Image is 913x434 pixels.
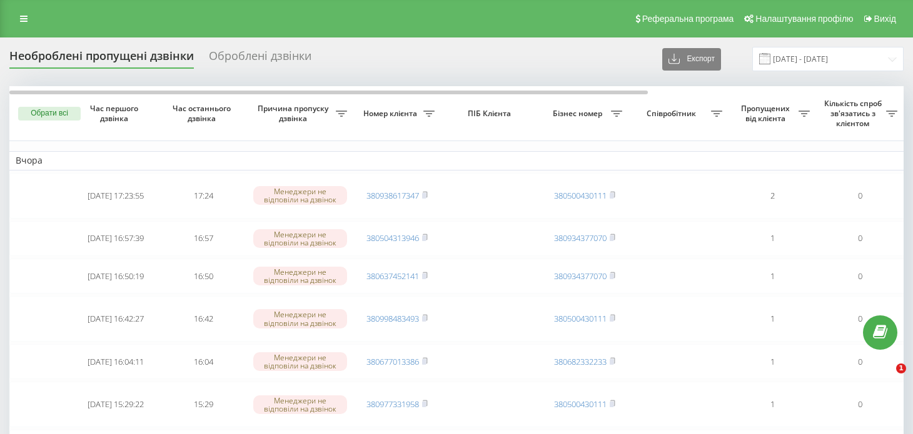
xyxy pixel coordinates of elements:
[72,221,159,256] td: [DATE] 16:57:39
[635,109,711,119] span: Співробітник
[72,344,159,379] td: [DATE] 16:04:11
[159,344,247,379] td: 16:04
[253,309,347,328] div: Менеджери не відповіли на дзвінок
[366,270,419,282] a: 380637452141
[9,49,194,69] div: Необроблені пропущені дзвінки
[366,356,419,367] a: 380677013386
[209,49,311,69] div: Оброблені дзвінки
[729,221,816,256] td: 1
[253,352,347,371] div: Менеджери не відповіли на дзвінок
[253,267,347,285] div: Менеджери не відповіли на дзвінок
[870,363,900,393] iframe: Intercom live chat
[729,344,816,379] td: 1
[554,190,607,201] a: 380500430111
[72,173,159,219] td: [DATE] 17:23:55
[366,232,419,244] a: 380504313946
[72,382,159,427] td: [DATE] 15:29:22
[82,104,149,123] span: Час першого дзвінка
[366,313,419,324] a: 380998483493
[547,109,611,119] span: Бізнес номер
[253,229,347,248] div: Менеджери не відповіли на дзвінок
[816,259,904,293] td: 0
[159,296,247,342] td: 16:42
[554,270,607,282] a: 380934377070
[554,232,607,244] a: 380934377070
[360,109,423,119] span: Номер клієнта
[169,104,237,123] span: Час останнього дзвінка
[253,186,347,205] div: Менеджери не відповіли на дзвінок
[816,296,904,342] td: 0
[755,14,853,24] span: Налаштування профілю
[253,395,347,414] div: Менеджери не відповіли на дзвінок
[159,382,247,427] td: 15:29
[729,382,816,427] td: 1
[816,221,904,256] td: 0
[159,259,247,293] td: 16:50
[451,109,530,119] span: ПІБ Клієнта
[729,259,816,293] td: 1
[72,296,159,342] td: [DATE] 16:42:27
[554,356,607,367] a: 380682332233
[735,104,799,123] span: Пропущених від клієнта
[253,104,336,123] span: Причина пропуску дзвінка
[816,344,904,379] td: 0
[874,14,896,24] span: Вихід
[159,173,247,219] td: 17:24
[554,398,607,410] a: 380500430111
[159,221,247,256] td: 16:57
[896,363,906,373] span: 1
[816,173,904,219] td: 0
[72,259,159,293] td: [DATE] 16:50:19
[366,398,419,410] a: 380977331958
[18,107,81,121] button: Обрати всі
[366,190,419,201] a: 380938617347
[729,296,816,342] td: 1
[729,173,816,219] td: 2
[816,382,904,427] td: 0
[822,99,886,128] span: Кількість спроб зв'язатись з клієнтом
[662,48,721,71] button: Експорт
[642,14,734,24] span: Реферальна програма
[554,313,607,324] a: 380500430111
